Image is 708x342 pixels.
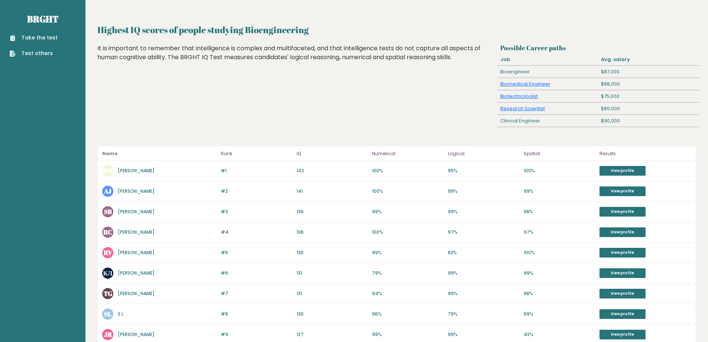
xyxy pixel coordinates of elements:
p: 99% [524,188,595,195]
div: Avg. salary [598,54,699,65]
p: 95% [448,167,519,174]
p: 79% [372,270,443,277]
a: View profile [599,309,646,319]
p: 96% [372,311,443,317]
a: View profile [599,289,646,298]
text: MM [103,166,113,175]
p: 100% [372,229,443,236]
a: [PERSON_NAME] [118,167,155,174]
p: 83% [448,249,519,256]
a: [PERSON_NAME] [118,229,155,235]
div: Job [497,54,598,65]
div: $80,000 [598,103,699,115]
a: View profile [599,248,646,258]
div: It is important to remember that intelligence is complex and multifaceted, and that intelligence ... [97,44,495,73]
p: 131 [297,290,368,297]
h3: Possible Career paths [500,44,696,52]
a: View profile [599,207,646,217]
a: View profile [599,186,646,196]
p: 99% [372,208,443,215]
div: $88,000 [598,78,699,90]
a: S L [118,311,123,317]
a: [PERSON_NAME] [118,290,155,297]
h2: Highest IQ scores of people studying Bioengineering [97,23,696,36]
p: 100% [372,167,443,174]
div: $87,000 [598,66,699,78]
p: 99% [372,331,443,338]
p: 127 [297,331,368,338]
a: Brght [27,13,58,25]
text: КЛ [103,269,113,277]
div: Clinical Engineer [497,115,598,127]
p: #2 [221,188,292,195]
p: 136 [297,208,368,215]
p: Numerical [372,149,443,158]
a: [PERSON_NAME] [118,270,155,276]
p: 99% [372,249,443,256]
p: 79% [448,311,519,317]
p: #5 [221,249,292,256]
p: 100% [524,167,595,174]
p: 99% [448,188,519,195]
a: Biotechnologist [500,93,538,100]
p: 100% [524,249,595,256]
div: $75,000 [598,90,699,102]
p: 99% [448,331,519,338]
text: SL [104,310,111,318]
p: #8 [221,311,292,317]
p: 99% [448,270,519,277]
a: Biomedical Engineer [500,80,550,87]
text: RV [103,248,112,257]
p: 136 [297,229,368,236]
p: 97% [448,229,519,236]
a: [PERSON_NAME] [118,331,155,338]
a: View profile [599,268,646,278]
p: Rank [221,149,292,158]
text: RC [103,228,112,236]
p: #1 [221,167,292,174]
p: Logical [448,149,519,158]
p: 99% [524,270,595,277]
div: Bioengineer [497,66,598,78]
p: #6 [221,270,292,277]
p: 130 [297,311,368,317]
a: [PERSON_NAME] [118,208,155,215]
a: View profile [599,227,646,237]
p: 97% [524,229,595,236]
p: 135 [297,249,368,256]
p: 99% [524,311,595,317]
b: Name [102,150,117,157]
a: Test others [10,49,58,57]
a: Take the test [10,34,58,42]
a: Research Scientist [500,105,545,112]
text: JR [104,330,112,339]
a: View profile [599,330,646,339]
p: Spatial [524,149,595,158]
p: #9 [221,331,292,338]
p: #7 [221,290,292,297]
p: 100% [372,188,443,195]
a: [PERSON_NAME] [118,188,155,194]
p: IQ [297,149,368,158]
p: Results [599,149,691,158]
p: 99% [448,290,519,297]
text: AJ [104,187,111,195]
p: 42% [524,331,595,338]
p: 98% [524,290,595,297]
a: View profile [599,166,646,176]
p: 94% [372,290,443,297]
p: #3 [221,208,292,215]
text: TG [104,289,112,298]
text: SB [104,207,112,216]
p: 141 [297,188,368,195]
p: 99% [448,208,519,215]
a: [PERSON_NAME] [118,249,155,256]
div: $90,000 [598,115,699,127]
p: 131 [297,270,368,277]
p: #4 [221,229,292,236]
p: 98% [524,208,595,215]
p: 142 [297,167,368,174]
